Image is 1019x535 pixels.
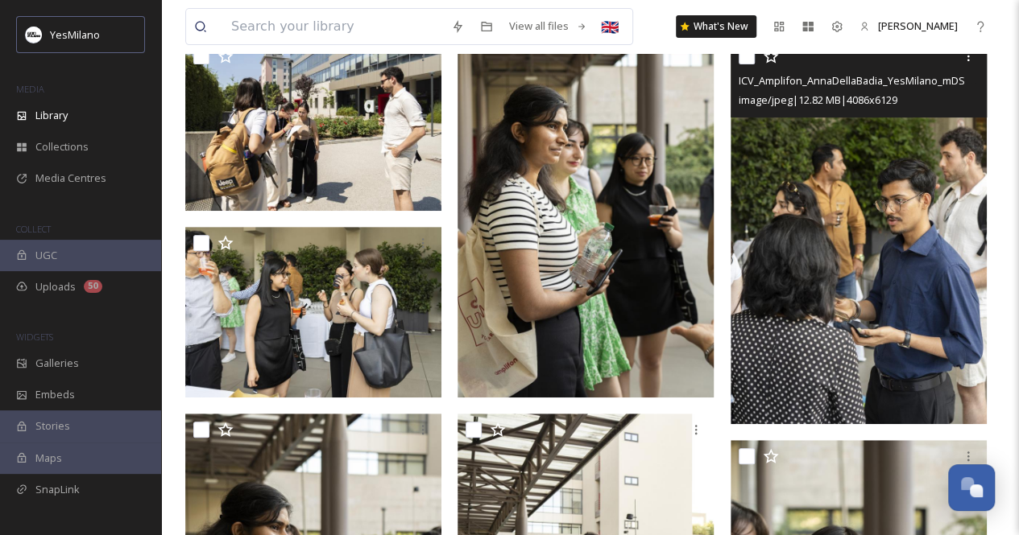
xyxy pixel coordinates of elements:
img: ICV_Amplifon_AnnaDellaBadia_YesMilano_mDSC00457.JPG [185,227,441,397]
span: Stories [35,418,70,434]
span: Maps [35,451,62,466]
span: [PERSON_NAME] [878,19,958,33]
span: Media Centres [35,171,106,186]
div: 50 [84,280,102,293]
img: ICV_Amplifon_AnnaDellaBadia_YesMilano_mDSC09515.JPG [185,40,441,211]
span: image/jpeg | 12.82 MB | 4086 x 6129 [739,93,897,107]
img: ICV_Amplifon_AnnaDellaBadia_YesMilano_mDSC00441.JPG [458,14,714,397]
input: Search your library [223,9,443,44]
span: Embeds [35,387,75,402]
span: UGC [35,248,57,263]
span: ICV_Amplifon_AnnaDellaBadia_YesMilano_mDSC00478.JPG [739,72,1019,88]
a: What's New [676,15,756,38]
span: Galleries [35,356,79,371]
img: Logo%20YesMilano%40150x.png [26,27,42,43]
button: Open Chat [948,464,995,511]
img: ICV_Amplifon_AnnaDellaBadia_YesMilano_mDSC00478.JPG [731,40,987,424]
span: COLLECT [16,223,51,235]
span: Uploads [35,279,76,294]
span: WIDGETS [16,331,53,343]
a: View all files [501,10,595,42]
div: 🇬🇧 [595,12,624,41]
span: Collections [35,139,89,154]
span: YesMilano [50,27,100,42]
a: [PERSON_NAME] [851,10,966,42]
span: Library [35,108,68,123]
span: SnapLink [35,482,80,497]
span: MEDIA [16,83,44,95]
